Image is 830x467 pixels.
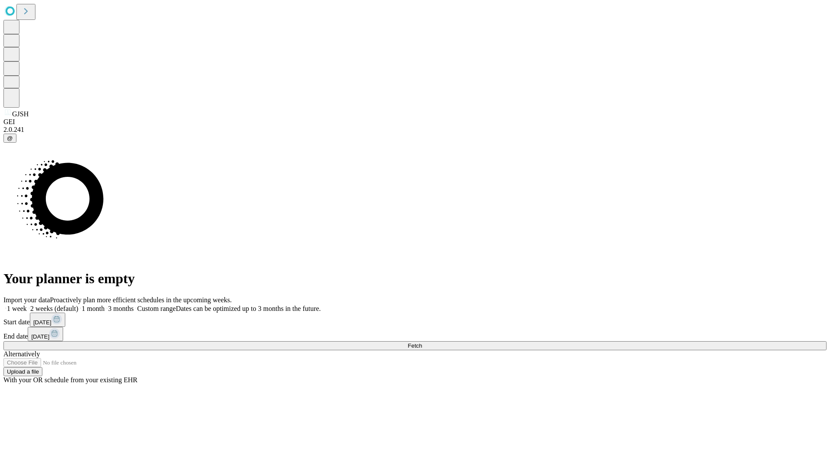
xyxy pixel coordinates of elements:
span: [DATE] [31,333,49,340]
span: [DATE] [33,319,51,326]
span: Dates can be optimized up to 3 months in the future. [176,305,321,312]
h1: Your planner is empty [3,271,827,287]
button: Fetch [3,341,827,350]
button: [DATE] [28,327,63,341]
span: Alternatively [3,350,40,358]
span: 1 week [7,305,27,312]
div: End date [3,327,827,341]
div: Start date [3,313,827,327]
span: Import your data [3,296,50,304]
span: 1 month [82,305,105,312]
span: 3 months [108,305,134,312]
button: @ [3,134,16,143]
span: Proactively plan more efficient schedules in the upcoming weeks. [50,296,232,304]
button: [DATE] [30,313,65,327]
span: With your OR schedule from your existing EHR [3,376,137,384]
span: 2 weeks (default) [30,305,78,312]
span: Fetch [408,342,422,349]
span: @ [7,135,13,141]
div: 2.0.241 [3,126,827,134]
span: Custom range [137,305,176,312]
span: GJSH [12,110,29,118]
button: Upload a file [3,367,42,376]
div: GEI [3,118,827,126]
